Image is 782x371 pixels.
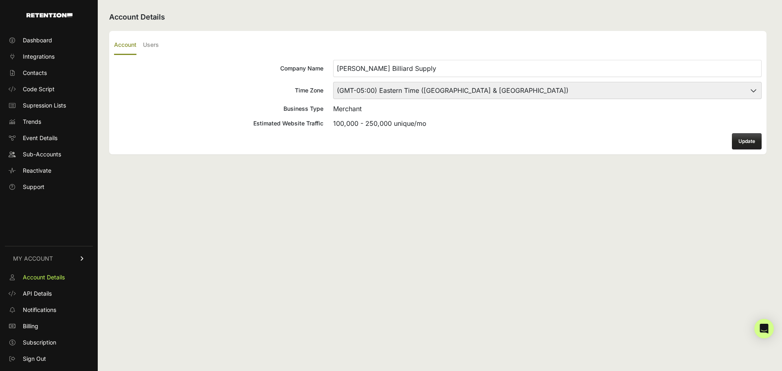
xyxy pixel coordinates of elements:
[5,148,93,161] a: Sub-Accounts
[5,336,93,349] a: Subscription
[5,320,93,333] a: Billing
[23,355,46,363] span: Sign Out
[23,101,66,110] span: Supression Lists
[333,119,762,128] div: 100,000 - 250,000 unique/mo
[5,66,93,79] a: Contacts
[5,271,93,284] a: Account Details
[23,150,61,158] span: Sub-Accounts
[5,99,93,112] a: Supression Lists
[754,319,774,338] div: Open Intercom Messenger
[333,82,762,99] select: Time Zone
[114,86,323,94] div: Time Zone
[23,322,38,330] span: Billing
[5,352,93,365] a: Sign Out
[114,36,136,55] label: Account
[23,290,52,298] span: API Details
[23,69,47,77] span: Contacts
[109,11,767,23] h2: Account Details
[143,36,159,55] label: Users
[23,183,44,191] span: Support
[23,306,56,314] span: Notifications
[23,338,56,347] span: Subscription
[23,118,41,126] span: Trends
[5,287,93,300] a: API Details
[23,85,55,93] span: Code Script
[333,104,762,114] div: Merchant
[13,255,53,263] span: MY ACCOUNT
[26,13,72,18] img: Retention.com
[5,115,93,128] a: Trends
[23,53,55,61] span: Integrations
[114,105,323,113] div: Business Type
[114,64,323,72] div: Company Name
[5,246,93,271] a: MY ACCOUNT
[5,303,93,316] a: Notifications
[23,36,52,44] span: Dashboard
[23,167,51,175] span: Reactivate
[5,180,93,193] a: Support
[23,273,65,281] span: Account Details
[5,132,93,145] a: Event Details
[5,83,93,96] a: Code Script
[732,133,762,149] button: Update
[114,119,323,127] div: Estimated Website Traffic
[5,164,93,177] a: Reactivate
[5,50,93,63] a: Integrations
[23,134,57,142] span: Event Details
[5,34,93,47] a: Dashboard
[333,60,762,77] input: Company Name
